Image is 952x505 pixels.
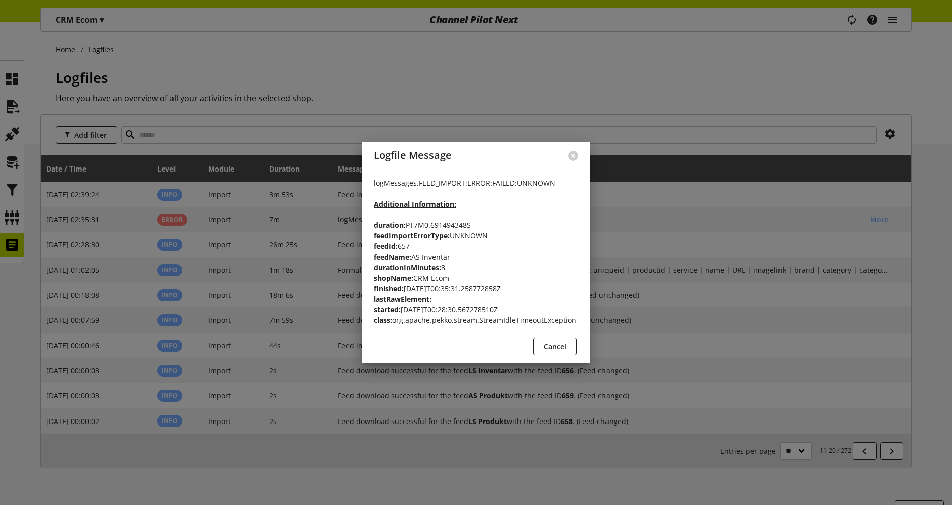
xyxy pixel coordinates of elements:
b: class: [374,315,392,325]
b: feedId: [374,241,398,251]
b: durationInMinutes: [374,263,441,272]
b: feedImportErrorType: [374,231,450,240]
b: feedName: [374,252,411,262]
span: Cancel [544,341,566,352]
b: Additional Information: [374,199,456,209]
h2: Logfile Message [374,150,452,161]
b: finished: [374,284,404,293]
b: shopName: [374,273,413,283]
b: started: [374,305,401,314]
p: logMessages.FEED_IMPORT:ERROR:FAILED:UNKNOWN PT7M0.691494348S UNKNOWN 657 AS Inventar 8 CRM Ecom ... [374,178,578,325]
button: Cancel [533,338,577,355]
b: duration: [374,220,406,230]
b: lastRawElement: [374,294,431,304]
